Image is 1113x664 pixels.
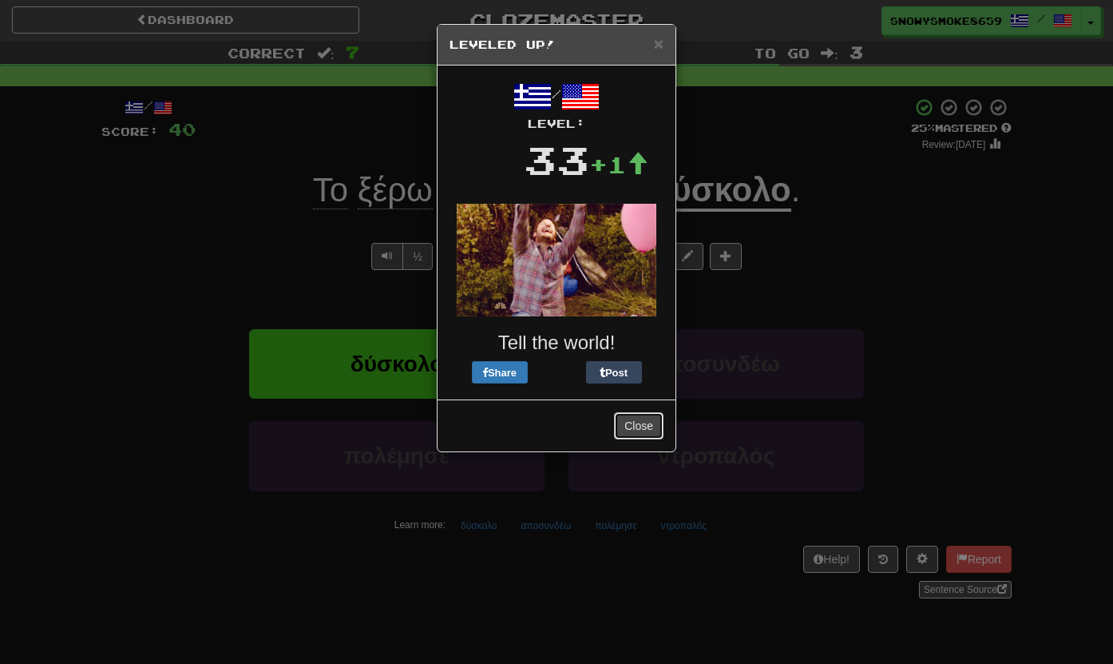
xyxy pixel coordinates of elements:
[450,332,663,353] h3: Tell the world!
[528,361,586,384] iframe: X Post Button
[450,78,663,132] div: /
[472,361,528,384] button: Share
[654,35,663,52] button: Close
[524,132,589,188] div: 33
[586,361,642,384] button: Post
[614,412,663,439] button: Close
[654,34,663,53] span: ×
[589,149,648,181] div: +1
[450,37,663,53] h5: Leveled Up!
[457,204,656,316] img: andy-72a9b47756ecc61a9f6c0ef31017d13e025550094338bf53ee1bb5849c5fd8eb.gif
[450,116,663,132] div: Level:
